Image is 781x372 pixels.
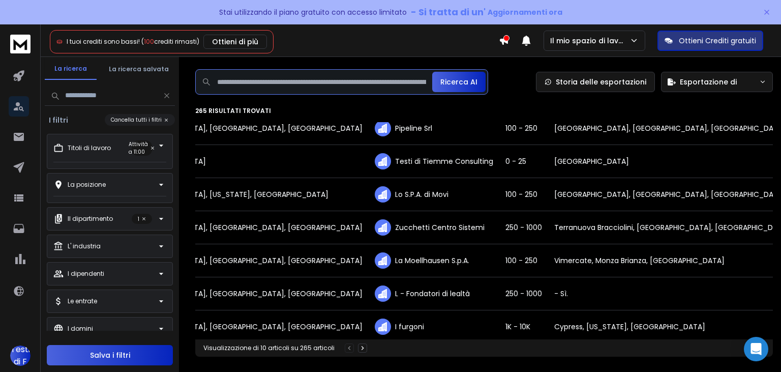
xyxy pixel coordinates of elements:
span: I tuoi crediti sono bassi! [67,37,140,46]
div: Pipeline Srl [375,120,493,136]
button: Salva i filtri [47,345,173,365]
span: - Si tratta di un' [411,5,486,19]
button: Testi di F [10,346,31,366]
img: Il logo [10,35,31,53]
td: [GEOGRAPHIC_DATA], [GEOGRAPHIC_DATA], [GEOGRAPHIC_DATA] [125,244,369,277]
td: 100 - 250 [499,178,548,211]
p: L' industria [68,242,101,250]
td: [GEOGRAPHIC_DATA], [GEOGRAPHIC_DATA], [GEOGRAPHIC_DATA] [125,277,369,310]
td: 250 - 1000 [499,277,548,310]
button: Ottieni Crediti gratuiti [657,31,763,51]
td: [GEOGRAPHIC_DATA], [GEOGRAPHIC_DATA], [GEOGRAPHIC_DATA] [125,211,369,244]
td: 100 - 250 [499,112,548,145]
p: I dipendenti [68,270,104,278]
p: Stai utilizzando il piano gratuito con accesso limitato [219,7,407,17]
p: Le entrate [68,297,97,305]
p: Ottieni Crediti gratuiti [679,36,756,46]
p: Attività a 11:00 [132,140,152,156]
h3: I filtri [45,115,72,125]
button: Ricerca AI [432,72,486,92]
div: Testi di Tiemme Consulting [375,153,493,169]
td: 250 - 1000 [499,211,548,244]
p: Titoli di lavoro [68,144,111,152]
p: 265 risultati trovati [195,107,773,115]
button: - Si tratta di un'Aggiornamenti ora [411,2,562,22]
a: Storia delle esportazioni [536,72,655,92]
td: 100 - 250 [499,244,548,277]
span: ( crediti rimasti) [141,37,199,46]
div: I furgoni [375,319,493,335]
p: Il mio spazio di lavoro [550,36,629,46]
td: 0 - 25 [499,145,548,178]
button: Cancella tutti i filtri [105,114,175,126]
td: [GEOGRAPHIC_DATA], [GEOGRAPHIC_DATA], [GEOGRAPHIC_DATA] [125,112,369,145]
span: Esportazione di [680,77,737,87]
button: La ricerca salvata [103,59,175,79]
span: 100 [144,37,154,46]
p: 1 [132,214,152,224]
button: Testi di F [10,344,31,366]
td: [GEOGRAPHIC_DATA] [125,145,369,178]
div: L - Fondatori di lealtà [375,285,493,302]
td: [GEOGRAPHIC_DATA], [US_STATE], [GEOGRAPHIC_DATA] [125,178,369,211]
td: [GEOGRAPHIC_DATA], [GEOGRAPHIC_DATA], [GEOGRAPHIC_DATA] [125,310,369,344]
div: La Moellhausen S.p.A. [375,252,493,269]
p: Il dipartimento [68,215,113,223]
p: I domini [68,325,93,333]
div: Zucchetti Centro Sistemi [375,219,493,236]
div: Visualizzazione di 10 articoli su 265 articoli [203,344,335,352]
div: Lo S.P.A. di Movi [375,186,493,203]
td: 1K - 10K [499,310,548,344]
button: Ottieni di più [203,35,267,49]
div: Inizia a scrivere un gioco di intenti [744,337,768,361]
span: Aggiornamenti ora [488,7,562,17]
button: La ricerca [45,59,97,80]
p: La posizione [68,181,106,189]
